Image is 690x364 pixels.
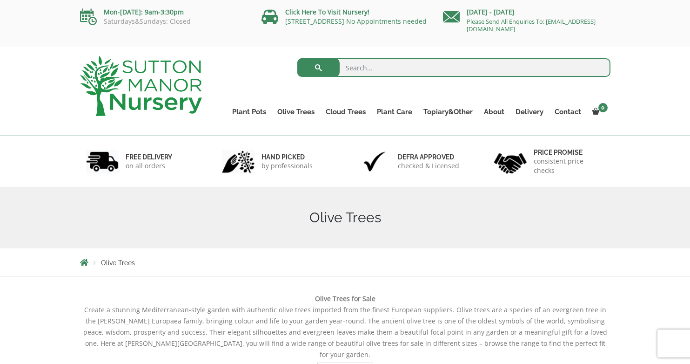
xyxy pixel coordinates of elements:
[398,161,459,171] p: checked & Licensed
[320,105,371,118] a: Cloud Trees
[80,7,248,18] p: Mon-[DATE]: 9am-3:30pm
[272,105,320,118] a: Olive Trees
[227,105,272,118] a: Plant Pots
[80,209,610,226] h1: Olive Trees
[86,150,119,173] img: 1.jpg
[534,148,604,157] h6: Price promise
[418,105,478,118] a: Topiary&Other
[261,161,313,171] p: by professionals
[549,105,587,118] a: Contact
[80,56,202,116] img: logo
[315,294,375,303] b: Olive Trees for Sale
[285,7,369,16] a: Click Here To Visit Nursery!
[101,259,135,267] span: Olive Trees
[80,259,610,266] nav: Breadcrumbs
[222,150,255,173] img: 2.jpg
[297,58,610,77] input: Search...
[371,105,418,118] a: Plant Care
[478,105,510,118] a: About
[126,153,172,161] h6: FREE DELIVERY
[494,147,527,176] img: 4.jpg
[358,150,391,173] img: 3.jpg
[510,105,549,118] a: Delivery
[467,17,596,33] a: Please Send All Enquiries To: [EMAIL_ADDRESS][DOMAIN_NAME]
[598,103,608,112] span: 0
[443,7,610,18] p: [DATE] - [DATE]
[80,18,248,25] p: Saturdays&Sundays: Closed
[534,157,604,175] p: consistent price checks
[285,17,427,26] a: [STREET_ADDRESS] No Appointments needed
[261,153,313,161] h6: hand picked
[398,153,459,161] h6: Defra approved
[587,105,610,118] a: 0
[126,161,172,171] p: on all orders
